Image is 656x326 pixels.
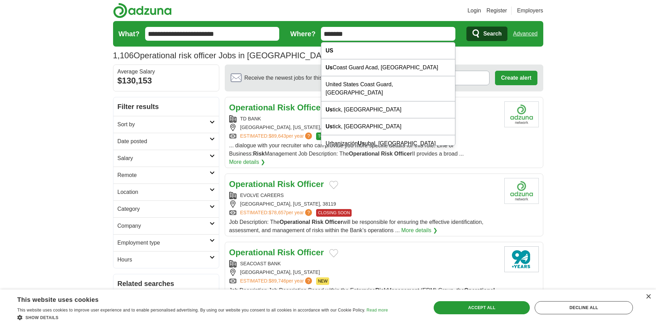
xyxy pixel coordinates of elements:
[240,209,314,217] a: ESTIMATED:$78,657per year?
[118,154,210,162] h2: Salary
[118,256,210,264] h2: Hours
[646,294,651,299] div: Close
[229,158,265,166] a: More details ❯
[113,3,172,18] img: Adzuna logo
[325,219,343,225] strong: Officer
[325,124,332,129] strong: Us
[240,277,314,285] a: ESTIMATED:$89,746per year?
[229,200,499,208] div: [GEOGRAPHIC_DATA], [US_STATE], 38119
[277,179,295,189] strong: Risk
[495,71,537,85] button: Create alert
[118,239,210,247] h2: Employment type
[229,248,324,257] a: Operational Risk Officer
[229,269,499,276] div: [GEOGRAPHIC_DATA], [US_STATE]
[229,179,324,189] a: Operational Risk Officer
[118,69,215,75] div: Average Salary
[229,124,499,131] div: [GEOGRAPHIC_DATA], [US_STATE], 04104
[229,248,275,257] strong: Operational
[280,219,310,225] strong: Operational
[321,101,455,118] div: tick, [GEOGRAPHIC_DATA]
[321,59,455,76] div: Coast Guard Acad, [GEOGRAPHIC_DATA]
[277,103,295,112] strong: Risk
[269,210,286,215] span: $78,657
[305,132,312,139] span: ?
[305,209,312,216] span: ?
[504,246,539,272] img: Seacoast National Bank logo
[401,226,437,235] a: More details ❯
[486,7,507,15] a: Register
[325,65,332,70] strong: Us
[118,222,210,230] h2: Company
[113,251,219,268] a: Hours
[269,133,286,139] span: $89,643
[113,133,219,150] a: Date posted
[277,248,295,257] strong: Risk
[229,142,464,157] span: ... dialogue with your recruiter who can provide you more specific details for this role. Line of...
[394,151,412,157] strong: Officer
[381,151,393,157] strong: Risk
[17,294,371,304] div: This website uses cookies
[113,49,134,62] span: 1,106
[118,278,215,289] h2: Related searches
[240,261,281,266] a: SEACOAST BANK
[513,27,537,41] a: Advanced
[113,167,219,184] a: Remote
[329,181,338,189] button: Add to favorite jobs
[118,188,210,196] h2: Location
[113,97,219,116] h2: Filter results
[229,103,423,112] a: Operational Risk OfficerII ([GEOGRAPHIC_DATA])
[113,234,219,251] a: Employment type
[366,308,388,313] a: Read more, opens a new window
[119,29,140,39] label: What?
[483,27,502,41] span: Search
[504,101,539,127] img: Company logo
[517,7,543,15] a: Employers
[229,115,499,122] div: TD BANK
[316,209,352,217] span: CLOSING SOON
[290,29,315,39] label: Where?
[229,179,275,189] strong: Operational
[244,74,362,82] span: Receive the newest jobs for this search :
[375,287,387,293] strong: Risk
[240,132,314,140] a: ESTIMATED:$89,643per year?
[113,150,219,167] a: Salary
[229,103,275,112] strong: Operational
[312,219,323,225] strong: Risk
[321,118,455,135] div: tick, [GEOGRAPHIC_DATA]
[229,219,484,233] span: Job Description: The will be responsible for ensuring the effective identification, assessment, a...
[297,179,324,189] strong: Officer
[229,287,495,302] span: Job Description Job Description Based within the Enterprise Management (ERM) Group, the leads the...
[297,248,324,257] strong: Officer
[113,51,333,60] h1: Operational risk officer Jobs in [GEOGRAPHIC_DATA]
[329,249,338,257] button: Add to favorite jobs
[113,116,219,133] a: Sort by
[316,277,329,285] span: NEW
[325,107,332,112] strong: Us
[229,192,499,199] div: EVOLVE CAREERS
[434,301,530,314] div: Accept all
[466,27,507,41] button: Search
[535,301,633,314] div: Decline all
[253,151,265,157] strong: Risk
[118,205,210,213] h2: Category
[349,151,380,157] strong: Operational
[305,277,312,284] span: ?
[26,315,59,320] span: Show details
[118,75,215,87] div: $130,153
[325,48,333,53] strong: US
[358,140,365,146] strong: Us
[118,137,210,146] h2: Date posted
[118,120,210,129] h2: Sort by
[269,278,286,284] span: $89,746
[17,314,388,321] div: Show details
[113,217,219,234] a: Company
[118,171,210,179] h2: Remote
[321,135,455,152] div: Urbanización ubal, [GEOGRAPHIC_DATA]
[467,7,481,15] a: Login
[113,184,219,200] a: Location
[113,200,219,217] a: Category
[297,103,324,112] strong: Officer
[464,287,495,293] strong: Operational
[321,76,455,101] div: United States Coast Guard, [GEOGRAPHIC_DATA]
[504,178,539,204] img: Company logo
